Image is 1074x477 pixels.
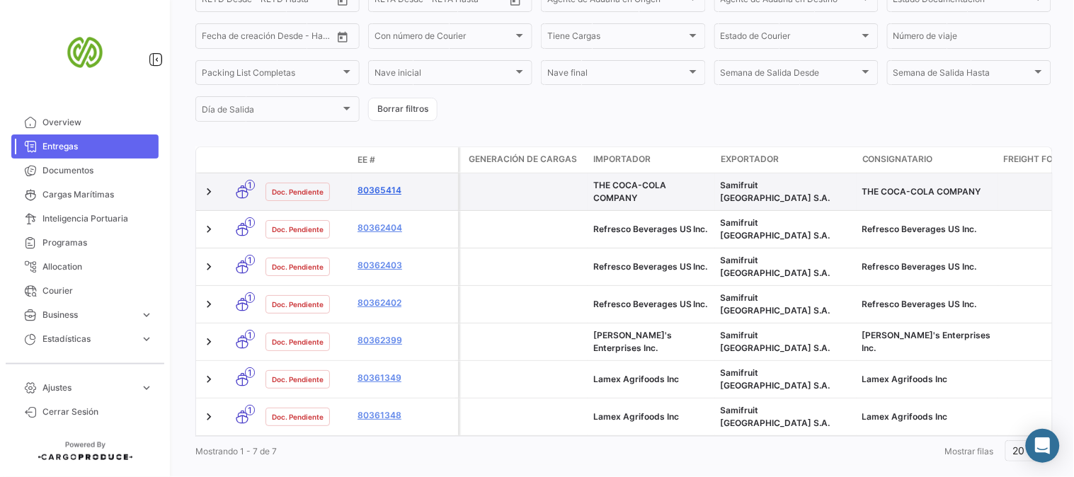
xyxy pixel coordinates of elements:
span: Refresco Beverages US Inc. [593,299,708,309]
a: Expand/Collapse Row [202,222,216,236]
div: Abrir Intercom Messenger [1026,429,1060,463]
span: Exportador [721,153,779,166]
span: Samifruit Uruguay S.A. [721,180,830,203]
a: Programas [11,231,159,255]
datatable-header-cell: Importador [588,147,715,173]
span: Cargas Marítimas [42,188,153,201]
a: 80361348 [358,409,452,422]
datatable-header-cell: Estado Doc. [260,154,352,166]
span: Refresco Beverages US Inc. [593,224,708,234]
input: Hasta [237,33,299,43]
span: Lamex Agrifoods Inc [593,411,679,422]
span: Overview [42,116,153,129]
span: Samifruit Uruguay S.A. [721,330,830,353]
span: 1 [245,255,255,265]
span: Generación de cargas [469,153,577,166]
a: Expand/Collapse Row [202,185,216,199]
span: THE COCA-COLA COMPANY [593,180,666,203]
span: Doc. Pendiente [272,374,324,385]
span: Tiene Cargas [547,33,686,43]
span: Doc. Pendiente [272,186,324,197]
span: Entregas [42,140,153,153]
a: Inteligencia Portuaria [11,207,159,231]
span: Lamex Agrifoods Inc [862,411,948,422]
span: expand_more [140,309,153,321]
datatable-header-cell: Modo de Transporte [224,154,260,166]
span: 1 [245,405,255,415]
span: Doc. Pendiente [272,224,324,235]
span: Día de Salida [202,107,341,117]
span: Ajustes [42,381,135,394]
a: 80362402 [358,297,452,309]
a: Expand/Collapse Row [202,260,216,274]
span: Programas [42,236,153,249]
span: 1 [245,330,255,340]
a: Courier [11,279,159,303]
a: 80362403 [358,259,452,272]
span: THE COCA-COLA COMPANY [862,186,981,197]
span: Lamex Agrifoods Inc [593,374,679,384]
span: Lamex Agrifoods Inc [862,374,948,384]
span: Lucy's Enterprises Inc. [593,330,672,353]
a: Expand/Collapse Row [202,297,216,311]
a: Overview [11,110,159,134]
span: Refresco Beverages US Inc. [593,261,708,272]
datatable-header-cell: Exportador [715,147,857,173]
span: Semana de Salida Hasta [893,70,1032,80]
span: Estadísticas [42,333,135,345]
span: EE # [358,154,375,166]
span: Nave inicial [375,70,513,80]
span: Samifruit Uruguay S.A. [721,405,830,428]
span: expand_more [140,381,153,394]
span: Con número de Courier [375,33,513,43]
a: 80362404 [358,222,452,234]
span: Packing List Completas [202,70,341,80]
span: Business [42,309,135,321]
input: Desde [202,33,227,43]
span: Courier [42,285,153,297]
span: Cerrar Sesión [42,406,153,418]
span: Mostrando 1 - 7 de 7 [195,446,277,456]
datatable-header-cell: EE # [352,148,458,172]
span: Doc. Pendiente [272,299,324,310]
a: Entregas [11,134,159,159]
datatable-header-cell: Consignatario [857,147,998,173]
span: Inteligencia Portuaria [42,212,153,225]
a: Documentos [11,159,159,183]
span: Doc. Pendiente [272,261,324,272]
a: Expand/Collapse Row [202,410,216,424]
datatable-header-cell: Generación de cargas [460,147,588,173]
span: Samifruit Uruguay S.A. [721,292,830,316]
span: 1 [245,367,255,378]
button: Borrar filtros [368,98,438,121]
a: Cargas Marítimas [11,183,159,207]
span: 1 [245,292,255,303]
a: 80365414 [358,184,452,197]
span: 1 [245,217,255,228]
span: Semana de Salida Desde [721,70,859,80]
a: Expand/Collapse Row [202,372,216,386]
span: Importador [593,153,651,166]
span: Samifruit Uruguay S.A. [721,217,830,241]
span: Refresco Beverages US Inc. [862,224,977,234]
img: san-miguel-logo.png [50,17,120,88]
span: Refresco Beverages US Inc. [862,261,977,272]
span: 1 [245,180,255,190]
span: 20 [1013,444,1025,456]
span: Samifruit Uruguay S.A. [721,255,830,278]
span: expand_more [140,333,153,345]
span: Nave final [547,70,686,80]
span: Estado de Courier [721,33,859,43]
span: Mostrar filas [945,446,994,456]
span: Lucy's Enterprises Inc. [862,330,991,353]
a: 80361349 [358,372,452,384]
button: Open calendar [332,26,353,47]
span: Refresco Beverages US Inc. [862,299,977,309]
span: Doc. Pendiente [272,336,324,347]
span: Samifruit Uruguay S.A. [721,367,830,391]
span: Documentos [42,164,153,177]
a: Allocation [11,255,159,279]
span: Doc. Pendiente [272,411,324,423]
span: Allocation [42,260,153,273]
span: Consignatario [862,153,933,166]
